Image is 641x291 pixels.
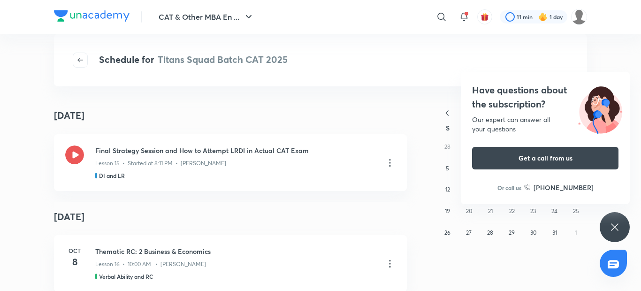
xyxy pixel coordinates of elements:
[483,225,498,240] button: October 28, 2025
[497,184,521,192] p: Or call us
[466,229,472,236] abbr: October 27, 2025
[509,207,515,214] abbr: October 22, 2025
[65,246,84,255] h6: Oct
[472,83,618,111] h4: Have questions about the subscription?
[504,225,519,240] button: October 29, 2025
[445,207,450,214] abbr: October 19, 2025
[95,145,377,155] h3: Final Strategy Session and How to Attempt LRDI in Actual CAT Exam
[153,8,260,26] button: CAT & Other MBA En ...
[65,255,84,269] h4: 8
[444,229,450,236] abbr: October 26, 2025
[440,182,455,197] button: October 12, 2025
[445,186,450,193] abbr: October 12, 2025
[571,9,587,25] img: chirag
[552,229,557,236] abbr: October 31, 2025
[446,165,449,172] abbr: October 5, 2025
[158,53,288,66] span: Titans Squad Batch CAT 2025
[54,10,130,22] img: Company Logo
[466,207,472,214] abbr: October 20, 2025
[487,229,493,236] abbr: October 28, 2025
[458,108,566,120] button: [DATE]
[568,204,583,219] button: October 25, 2025
[530,229,536,236] abbr: October 30, 2025
[54,10,130,24] a: Company Logo
[538,12,548,22] img: streak
[526,204,541,219] button: October 23, 2025
[526,225,541,240] button: October 30, 2025
[509,229,515,236] abbr: October 29, 2025
[547,204,562,219] button: October 24, 2025
[99,53,288,68] h4: Schedule for
[461,225,476,240] button: October 27, 2025
[99,272,153,281] h5: Verbal Ability and RC
[573,207,579,214] abbr: October 25, 2025
[54,134,407,191] a: Final Strategy Session and How to Attempt LRDI in Actual CAT ExamLesson 15 • Started at 8:11 PM •...
[95,159,226,168] p: Lesson 15 • Started at 8:11 PM • [PERSON_NAME]
[477,9,492,24] button: avatar
[547,225,562,240] button: October 31, 2025
[571,83,630,134] img: ttu_illustration_new.svg
[534,183,594,192] h6: [PHONE_NUMBER]
[54,202,407,231] h4: [DATE]
[99,171,125,180] h5: DI and LR
[481,13,489,21] img: avatar
[54,108,84,123] h4: [DATE]
[95,260,206,268] p: Lesson 16 • 10:00 AM • [PERSON_NAME]
[446,123,450,132] abbr: Sunday
[472,115,618,134] div: Our expert can answer all your questions
[483,204,498,219] button: October 21, 2025
[551,207,557,214] abbr: October 24, 2025
[530,207,536,214] abbr: October 23, 2025
[524,183,594,192] a: [PHONE_NUMBER]
[440,161,455,176] button: October 5, 2025
[440,225,455,240] button: October 26, 2025
[461,204,476,219] button: October 20, 2025
[504,204,519,219] button: October 22, 2025
[472,147,618,169] button: Get a call from us
[488,207,493,214] abbr: October 21, 2025
[440,204,455,219] button: October 19, 2025
[95,246,377,256] h3: Thematic RC: 2 Business & Economics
